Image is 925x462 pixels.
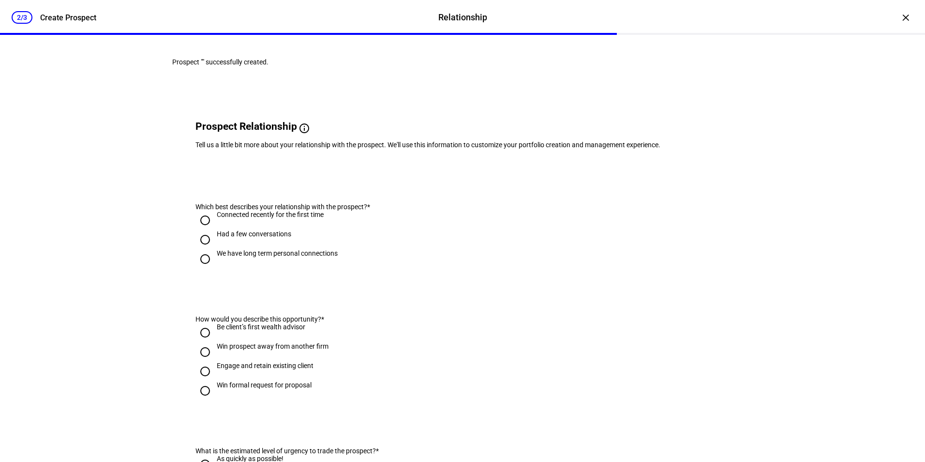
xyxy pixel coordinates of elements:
div: × [898,10,913,25]
div: Tell us a little bit more about your relationship with the prospect. We'll use this information t... [195,141,730,149]
div: Win prospect away from another firm [217,342,328,350]
div: Win formal request for proposal [217,381,312,389]
div: Relationship [438,11,487,24]
span: Which best describes your relationship with the prospect? [195,203,367,211]
div: Had a few conversations [217,230,291,238]
span: Prospect Relationship [195,121,297,132]
div: Connected recently for the first time [217,211,324,218]
div: Be client’s first wealth advisor [217,323,305,331]
div: We have long term personal connections [217,249,338,257]
span: How would you describe this opportunity? [195,315,321,323]
div: 2/3 [12,11,32,24]
span: Why we ask [310,123,371,134]
div: Engage and retain existing client [217,362,313,370]
div: Create Prospect [40,13,96,22]
span: What is the estimated level of urgency to trade the prospect? [195,447,376,455]
mat-icon: info [298,123,310,134]
div: Prospect "" successfully created. [172,58,753,66]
